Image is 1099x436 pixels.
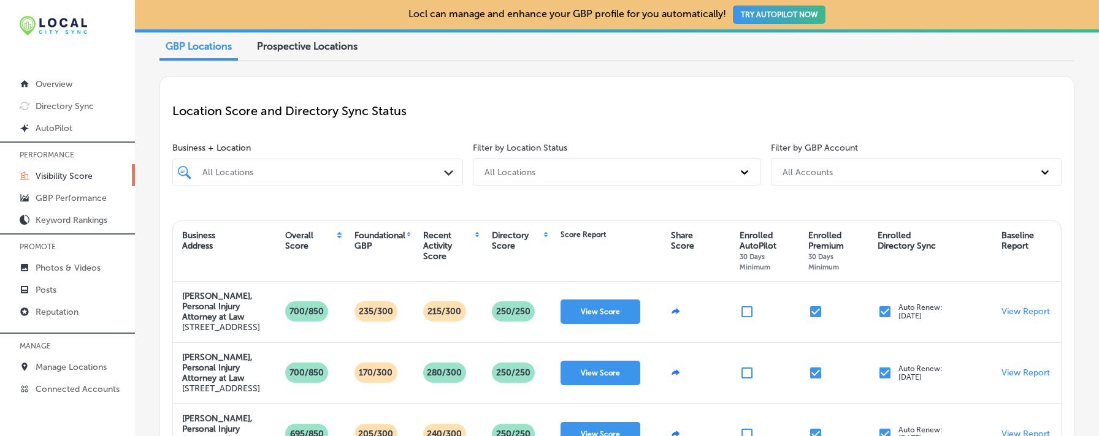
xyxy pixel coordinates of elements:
p: Auto Renew: [DATE] [898,364,943,382]
div: All Locations [202,167,445,178]
div: Overall Score [285,230,335,251]
span: 30 Days Minimum [740,252,770,271]
p: Directory Sync [36,101,94,111]
button: View Score [561,361,640,385]
span: GBP Locations [166,40,232,52]
div: Share Score [671,230,694,251]
p: AutoPilot [36,123,72,133]
div: Enrolled Premium [808,230,865,272]
button: TRY AUTOPILOT NOW [733,6,825,24]
span: Prospective Locations [257,40,358,52]
p: Photos & Videos [36,263,101,273]
p: 700/850 [285,301,329,321]
button: View Score [561,299,640,324]
p: Manage Locations [36,362,107,372]
p: Keyword Rankings [36,215,107,225]
div: All Accounts [783,167,833,177]
div: Foundational GBP [354,230,405,251]
strong: [PERSON_NAME], Personal Injury Attorney at Law [182,291,253,322]
div: Recent Activity Score [423,230,473,261]
img: 12321ecb-abad-46dd-be7f-2600e8d3409flocal-city-sync-logo-rectangle.png [20,16,87,36]
div: All Locations [484,167,535,177]
strong: [PERSON_NAME], Personal Injury Attorney at Law [182,352,253,383]
p: Overview [36,79,72,89]
p: 250 /250 [491,363,535,383]
div: Baseline Report [1001,230,1034,251]
p: [STREET_ADDRESS] [182,322,267,333]
label: Filter by Location Status [473,143,567,153]
p: GBP Performance [36,193,107,203]
p: 250 /250 [491,301,535,321]
p: 700/850 [285,363,329,383]
div: Directory Score [492,230,542,251]
div: Business Address [182,230,215,251]
div: Enrolled AutoPilot [740,230,796,272]
p: 215/300 [423,301,466,321]
p: Reputation [36,307,78,317]
p: Location Score and Directory Sync Status [172,103,1062,118]
p: 280/300 [422,363,467,383]
p: [STREET_ADDRESS] [182,383,267,394]
div: Score Report [561,230,606,239]
span: Business + Location [172,143,463,153]
a: View Report [1001,367,1050,378]
p: Posts [36,285,56,295]
span: 30 Days Minimum [808,252,839,271]
p: Connected Accounts [36,384,120,394]
p: 170/300 [354,363,397,383]
p: 235/300 [354,301,398,321]
p: Auto Renew: [DATE] [898,303,943,320]
label: Filter by GBP Account [771,143,858,153]
p: Visibility Score [36,171,93,181]
a: View Report [1001,306,1050,317]
div: Enrolled Directory Sync [878,230,936,251]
